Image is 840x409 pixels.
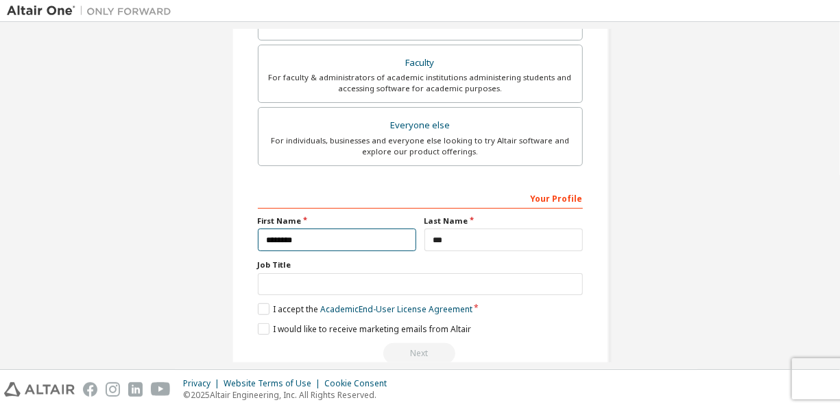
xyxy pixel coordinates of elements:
img: Altair One [7,4,178,18]
div: Everyone else [267,116,574,135]
img: linkedin.svg [128,382,143,397]
p: © 2025 Altair Engineering, Inc. All Rights Reserved. [183,389,395,401]
div: Read and acccept EULA to continue [258,343,583,364]
label: Last Name [424,215,583,226]
div: Website Terms of Use [224,378,324,389]
label: First Name [258,215,416,226]
img: youtube.svg [151,382,171,397]
div: Faculty [267,54,574,73]
div: For individuals, businesses and everyone else looking to try Altair software and explore our prod... [267,135,574,157]
label: Job Title [258,259,583,270]
label: I would like to receive marketing emails from Altair [258,323,471,335]
label: I accept the [258,303,472,315]
a: Academic End-User License Agreement [320,303,472,315]
div: Cookie Consent [324,378,395,389]
img: facebook.svg [83,382,97,397]
img: altair_logo.svg [4,382,75,397]
div: Privacy [183,378,224,389]
div: Your Profile [258,187,583,209]
img: instagram.svg [106,382,120,397]
div: For faculty & administrators of academic institutions administering students and accessing softwa... [267,72,574,94]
